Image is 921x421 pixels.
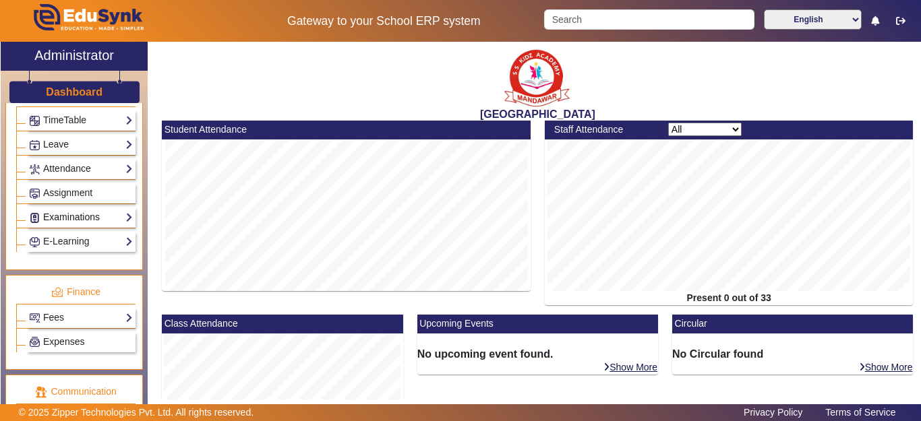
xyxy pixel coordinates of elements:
div: Staff Attendance [547,123,661,137]
p: Communication [16,385,136,399]
img: communication.png [35,386,47,398]
mat-card-header: Upcoming Events [417,315,658,333]
span: Assignment [43,187,92,198]
img: Payroll.png [30,337,40,347]
h5: Gateway to your School ERP system [238,14,531,28]
a: Show More [858,361,914,373]
h2: Administrator [34,47,114,63]
mat-card-header: Circular [672,315,913,333]
p: Finance [16,285,136,299]
a: Show More [603,361,658,373]
img: finance.png [51,286,63,298]
a: Privacy Policy [737,403,809,421]
p: © 2025 Zipper Technologies Pvt. Ltd. All rights reserved. [19,406,254,420]
img: Assignments.png [30,189,40,199]
a: Terms of Service [819,403,902,421]
a: Dashboard [45,85,103,99]
h2: [GEOGRAPHIC_DATA] [155,108,920,121]
h6: No upcoming event found. [417,348,658,360]
a: Assignment [29,185,133,201]
input: Search [544,9,754,30]
div: Present 0 out of 33 [545,291,914,305]
h6: No Circular found [672,348,913,360]
img: b9104f0a-387a-4379-b368-ffa933cda262 [504,45,571,108]
h3: Dashboard [46,86,102,98]
a: Administrator [1,42,148,71]
mat-card-header: Class Attendance [162,315,403,333]
mat-card-header: Student Attendance [162,121,531,139]
a: Expenses [29,334,133,350]
span: Expenses [43,336,84,347]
